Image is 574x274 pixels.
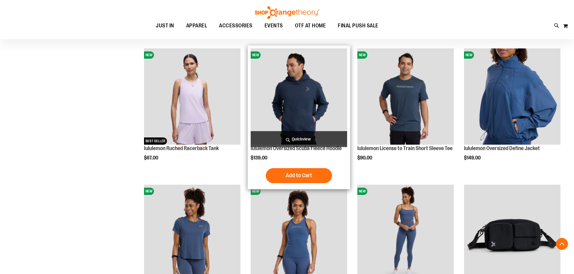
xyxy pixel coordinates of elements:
div: product [354,45,457,176]
span: NEW [251,51,261,59]
div: product [141,45,243,176]
a: lululemon Oversized Scuba Fleece HoodieNEW [251,48,347,146]
a: EVENTS [259,19,289,33]
a: JUST IN [150,19,180,33]
span: $149.00 [464,155,481,161]
span: EVENTS [265,19,283,32]
span: NEW [357,51,367,59]
a: lululemon Ruched Racerback TankNEWBEST SELLER [144,48,240,146]
a: lululemon License to Train Short Sleeve TeeNEW [357,48,454,146]
span: FINAL PUSH SALE [338,19,378,32]
div: product [248,45,350,189]
a: lululemon Oversized Define JacketNEW [464,48,560,146]
a: APPAREL [180,19,213,32]
span: JUST IN [156,19,174,32]
img: lululemon Oversized Scuba Fleece Hoodie [251,48,347,145]
a: FINAL PUSH SALE [332,19,384,33]
span: APPAREL [186,19,207,32]
a: ACCESSORIES [213,19,259,33]
a: lululemon Oversized Scuba Fleece Hoodie [251,145,342,151]
span: $67.00 [144,155,159,161]
span: OTF AT HOME [295,19,326,32]
span: NEW [357,188,367,195]
span: Add to Cart [286,172,312,179]
span: NEW [144,188,154,195]
img: lululemon Ruched Racerback Tank [144,48,240,145]
span: ACCESSORIES [219,19,252,32]
a: Quickview [251,131,347,147]
img: lululemon License to Train Short Sleeve Tee [357,48,454,145]
span: $139.00 [251,155,268,161]
button: Add to Cart [266,168,332,183]
img: lululemon Oversized Define Jacket [464,48,560,145]
span: NEW [251,188,261,195]
span: NEW [464,51,474,59]
div: product [461,45,563,176]
span: NEW [144,51,154,59]
a: OTF AT HOME [289,19,332,33]
span: BEST SELLER [144,137,167,145]
a: lululemon Ruched Racerback Tank [144,145,219,151]
span: $90.00 [357,155,373,161]
button: Back To Top [556,238,568,250]
img: Shop Orangetheory [254,6,320,19]
a: lululemon Oversized Define Jacket [464,145,540,151]
a: lululemon License to Train Short Sleeve Tee [357,145,453,151]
